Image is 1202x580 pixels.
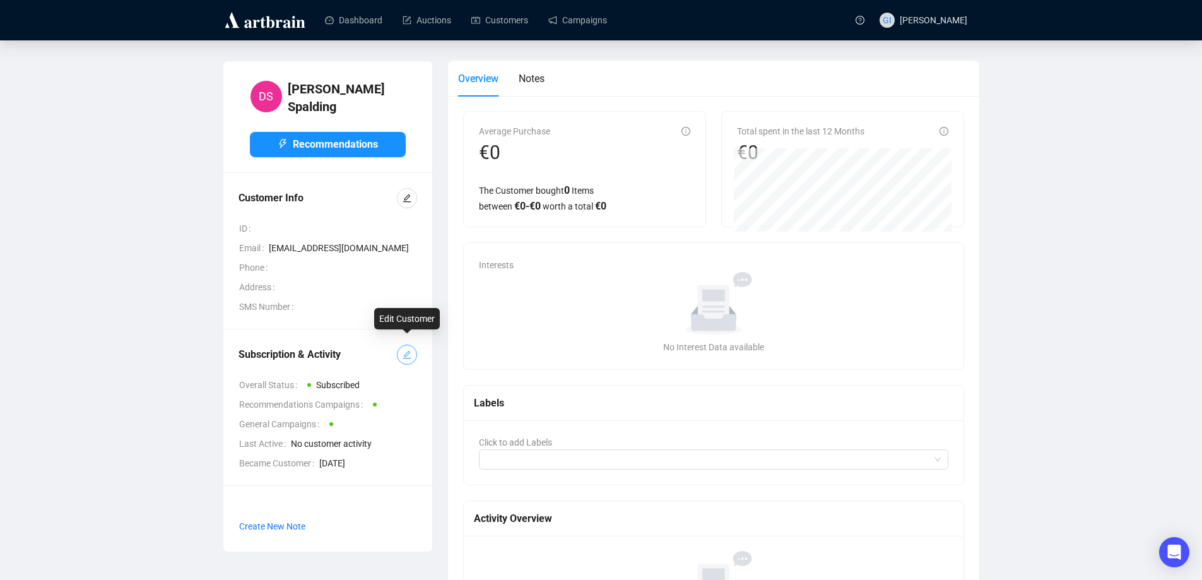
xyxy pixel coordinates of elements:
[403,4,451,37] a: Auctions
[471,4,528,37] a: Customers
[239,241,269,255] span: Email
[239,261,273,275] span: Phone
[479,126,550,136] span: Average Purchase
[479,141,550,165] div: €0
[737,141,864,165] div: €0
[239,437,291,451] span: Last Active
[239,521,305,531] span: Create New Note
[737,126,864,136] span: Total spent in the last 12 Months
[479,182,690,214] div: The Customer bought Items between worth a total
[474,511,954,526] div: Activity Overview
[291,437,417,451] span: No customer activity
[250,132,406,157] button: Recommendations
[325,4,382,37] a: Dashboard
[564,184,570,196] span: 0
[1159,537,1189,567] div: Open Intercom Messenger
[239,378,302,392] span: Overall Status
[479,437,552,447] span: Click to add Labels
[548,4,607,37] a: Campaigns
[474,395,954,411] div: Labels
[239,456,319,470] span: Became Customer
[883,13,892,27] span: GI
[223,10,307,30] img: logo
[239,191,397,206] div: Customer Info
[293,136,378,152] span: Recommendations
[595,200,606,212] span: € 0
[269,241,417,255] span: [EMAIL_ADDRESS][DOMAIN_NAME]
[458,73,498,85] span: Overview
[479,260,514,270] span: Interests
[940,127,948,136] span: info-circle
[900,15,967,25] span: [PERSON_NAME]
[374,308,440,329] div: Edit Customer
[316,380,360,390] span: Subscribed
[514,200,541,212] span: € 0 - € 0
[239,222,256,235] span: ID
[239,280,280,294] span: Address
[278,139,288,149] span: thunderbolt
[403,350,411,359] span: edit
[239,300,298,314] span: SMS Number
[319,456,417,470] span: [DATE]
[856,16,864,25] span: question-circle
[239,347,397,362] div: Subscription & Activity
[239,398,368,411] span: Recommendations Campaigns
[288,80,406,115] h4: [PERSON_NAME] Spalding
[259,88,273,105] span: DS
[239,516,306,536] button: Create New Note
[519,73,545,85] span: Notes
[484,340,944,354] div: No Interest Data available
[239,417,324,431] span: General Campaigns
[403,194,411,203] span: edit
[681,127,690,136] span: info-circle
